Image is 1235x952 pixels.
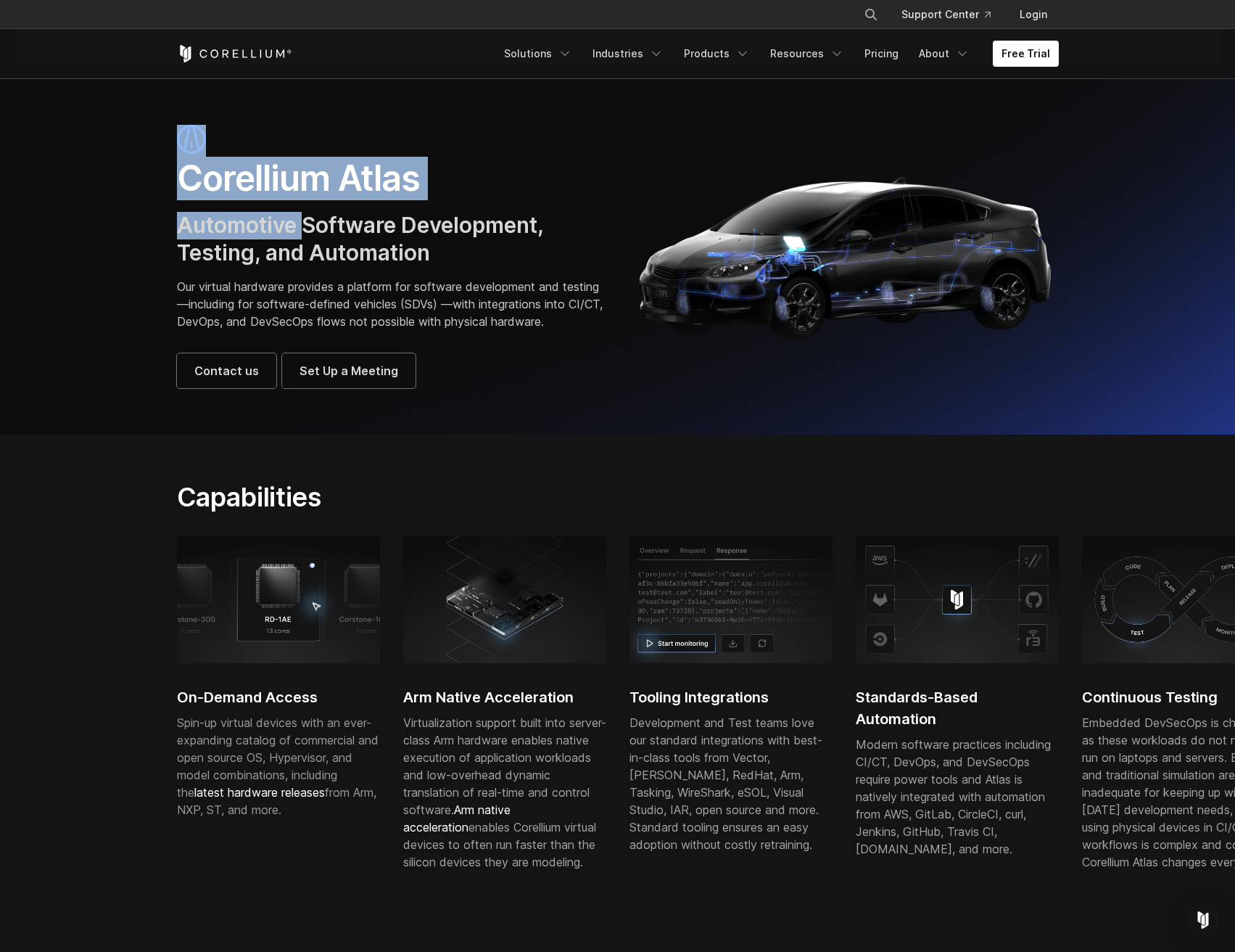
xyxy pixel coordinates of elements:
div: Development and Test teams love our standard integrations with best-in-class tools from Vector, [... [629,714,833,853]
div: Navigation Menu [846,1,1059,28]
h2: On-Demand Access [177,686,380,708]
span: Set Up a Meeting [300,362,398,379]
a: Arm native acceleration [403,803,511,834]
a: Contact us [177,353,276,388]
span: enables Corellium virtual devices to often run faster than the silicon devices they are modeling. [403,803,596,869]
span: Contact us [194,362,259,379]
a: Free Trial [993,41,1059,67]
a: Industries [584,41,672,67]
a: Set Up a Meeting [282,353,416,388]
a: latest hardware releases [194,785,325,800]
h1: Corellium Atlas [177,157,603,200]
span: Automotive Software Development, Testing, and Automation [177,212,543,266]
a: Products [675,41,759,67]
img: Corellium platform integrating with AWS, GitHub, and CI tools for secure mobile app testing and D... [856,536,1059,662]
img: Response tab, start monitoring; Tooling Integrations [629,536,833,662]
a: Resources [761,41,853,67]
img: server-class Arm hardware; SDV development [403,536,606,662]
a: Login [1008,1,1059,28]
p: Our virtual hardware provides a platform for software development and testing—including for softw... [177,278,603,330]
a: About [910,41,978,67]
img: RD-1AE; 13 cores [177,536,380,662]
a: Corellium Home [177,45,292,62]
h2: Tooling Integrations [629,686,833,708]
span: Spin-up virtual devices with an ever-expanding catalog of commercial and open source OS, Hypervis... [177,715,379,817]
div: Modern software practices including CI/CT, DevOps, and DevSecOps require power tools and Atlas is... [856,736,1059,858]
h2: Standards-Based Automation [856,686,1059,730]
h2: Capabilities [177,481,755,513]
img: Corellium_Hero_Atlas_Header [632,165,1059,347]
button: Search [858,1,884,28]
div: Open Intercom Messenger [1186,903,1220,937]
div: Virtualization support built into server-class Arm hardware enables native execution of applicati... [403,714,606,871]
a: Solutions [495,41,581,67]
h2: Arm Native Acceleration [403,686,606,708]
img: atlas-icon [177,125,206,154]
div: Navigation Menu [495,41,1059,67]
a: Pricing [856,41,907,67]
a: Support Center [890,1,1002,28]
